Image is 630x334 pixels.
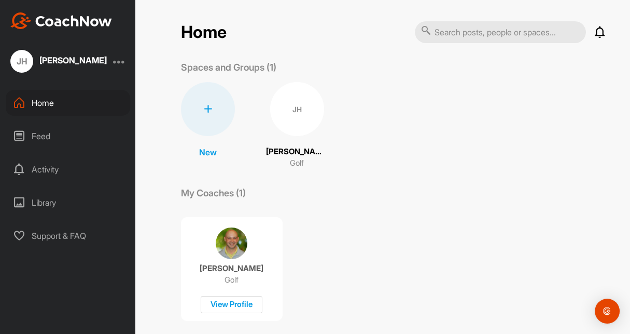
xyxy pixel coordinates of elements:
div: Feed [6,123,130,149]
p: My Coaches (1) [181,186,246,200]
div: Open Intercom Messenger [595,299,620,324]
p: Golf [225,275,239,285]
div: View Profile [201,296,262,313]
img: CoachNow [10,12,112,29]
div: Support & FAQ [6,223,130,249]
p: Spaces and Groups (1) [181,60,276,74]
img: coach avatar [216,228,247,259]
div: [PERSON_NAME] [39,56,107,64]
p: New [199,146,217,158]
div: Activity [6,156,130,182]
p: Golf [290,157,304,169]
div: JH [10,50,33,73]
p: [PERSON_NAME] [200,263,263,274]
div: Library [6,190,130,216]
a: JH[PERSON_NAME]Golf [266,82,328,169]
p: [PERSON_NAME] [266,146,328,158]
input: Search posts, people or spaces... [415,21,586,43]
h2: Home [181,22,227,43]
div: Home [6,90,130,116]
div: JH [270,82,324,136]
